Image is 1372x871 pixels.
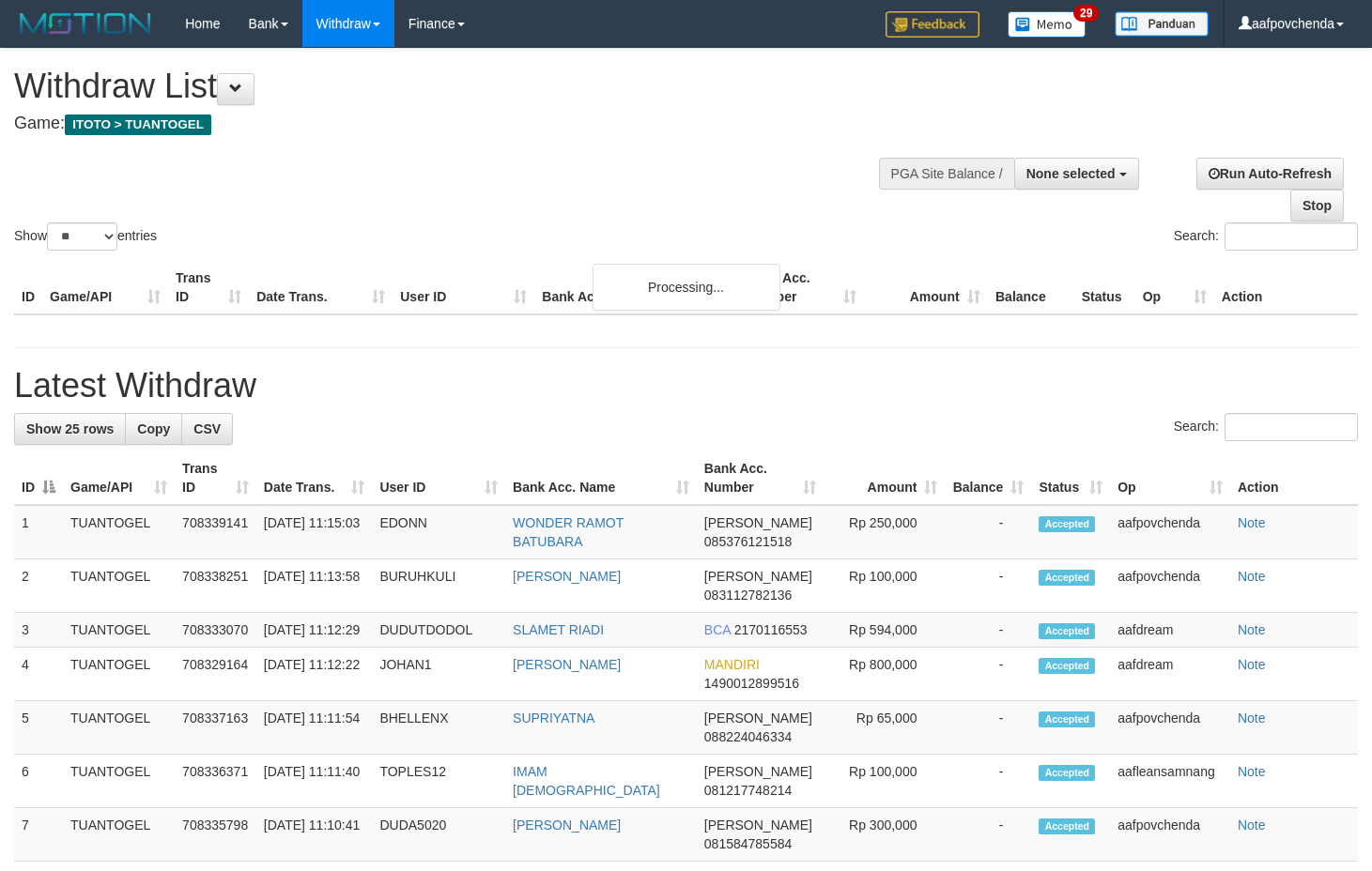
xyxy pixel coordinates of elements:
[1110,648,1230,701] td: aafdream
[1174,222,1358,251] label: Search:
[175,451,256,505] th: Trans ID: activate to sort column ascending
[704,818,812,833] span: [PERSON_NAME]
[739,261,863,314] th: Bank Acc. Number
[256,613,373,648] td: [DATE] 11:12:29
[63,701,175,755] td: TUANTOGEL
[1073,5,1099,22] span: 29
[256,808,373,862] td: [DATE] 11:10:41
[1238,764,1266,779] a: Note
[593,264,780,311] div: Processing...
[256,559,373,613] td: [DATE] 11:13:58
[704,729,792,744] span: Copy 088224046334 to clipboard
[513,622,604,637] a: SLAMET RIADI
[372,613,505,648] td: DUDUTDODOL
[372,451,505,505] th: User ID: activate to sort column ascending
[879,158,1014,190] div: PGA Site Balance /
[393,261,534,314] th: User ID
[47,222,117,251] select: Showentries
[1039,765,1095,781] span: Accepted
[168,261,249,314] th: Trans ID
[14,261,42,314] th: ID
[1225,222,1358,251] input: Search:
[1238,657,1266,672] a: Note
[1039,711,1095,727] span: Accepted
[175,505,256,559] td: 708339141
[704,657,760,672] span: MANDIRI
[704,534,792,549] span: Copy 085376121518 to clipboard
[704,569,812,584] span: [PERSON_NAME]
[513,818,621,833] a: [PERSON_NAME]
[175,701,256,755] td: 708337163
[1110,505,1230,559] td: aafpovchenda
[1110,451,1230,505] th: Op: activate to sort column ascending
[704,622,731,637] span: BCA
[505,451,697,505] th: Bank Acc. Name: activate to sort column ascending
[704,711,812,726] span: [PERSON_NAME]
[372,559,505,613] td: BURUHKULI
[1039,818,1095,834] span: Accepted
[945,505,1031,559] td: -
[14,701,63,755] td: 5
[824,701,946,755] td: Rp 65,000
[824,648,946,701] td: Rp 800,000
[1110,701,1230,755] td: aafpovchenda
[1110,808,1230,862] td: aafpovchenda
[513,569,621,584] a: [PERSON_NAME]
[945,755,1031,808] td: -
[945,701,1031,755] td: -
[14,505,63,559] td: 1
[704,783,792,798] span: Copy 081217748214 to clipboard
[175,648,256,701] td: 708329164
[63,808,175,862] td: TUANTOGEL
[886,11,979,38] img: Feedback.jpg
[1196,158,1344,190] a: Run Auto-Refresh
[14,451,63,505] th: ID: activate to sort column descending
[1238,818,1266,833] a: Note
[256,505,373,559] td: [DATE] 11:15:03
[864,261,988,314] th: Amount
[63,559,175,613] td: TUANTOGEL
[945,648,1031,701] td: -
[824,559,946,613] td: Rp 100,000
[824,808,946,862] td: Rp 300,000
[14,9,157,38] img: MOTION_logo.png
[1214,261,1358,314] th: Action
[988,261,1074,314] th: Balance
[824,613,946,648] td: Rp 594,000
[697,451,824,505] th: Bank Acc. Number: activate to sort column ascending
[1026,166,1116,181] span: None selected
[14,808,63,862] td: 7
[14,559,63,613] td: 2
[513,764,660,798] a: IMAM [DEMOGRAPHIC_DATA]
[14,115,896,133] h4: Game:
[1115,11,1209,37] img: panduan.png
[175,808,256,862] td: 708335798
[513,711,594,726] a: SUPRIYATNA
[1039,516,1095,532] span: Accepted
[1135,261,1214,314] th: Op
[193,421,221,436] span: CSV
[63,755,175,808] td: TUANTOGEL
[1008,11,1087,38] img: Button%20Memo.svg
[256,648,373,701] td: [DATE] 11:12:22
[1290,190,1344,222] a: Stop
[1238,622,1266,637] a: Note
[704,676,799,691] span: Copy 1490012899516 to clipboard
[372,505,505,559] td: EDONN
[1074,261,1135,314] th: Status
[1238,711,1266,726] a: Note
[63,451,175,505] th: Game/API: activate to sort column ascending
[704,588,792,603] span: Copy 083112782136 to clipboard
[1014,158,1139,190] button: None selected
[1110,559,1230,613] td: aafpovchenda
[1039,570,1095,586] span: Accepted
[249,261,393,314] th: Date Trans.
[372,808,505,862] td: DUDA5020
[1031,451,1110,505] th: Status: activate to sort column ascending
[1238,515,1266,530] a: Note
[65,115,211,135] span: ITOTO > TUANTOGEL
[1225,413,1358,441] input: Search:
[181,413,233,445] a: CSV
[704,515,812,530] span: [PERSON_NAME]
[1039,623,1095,639] span: Accepted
